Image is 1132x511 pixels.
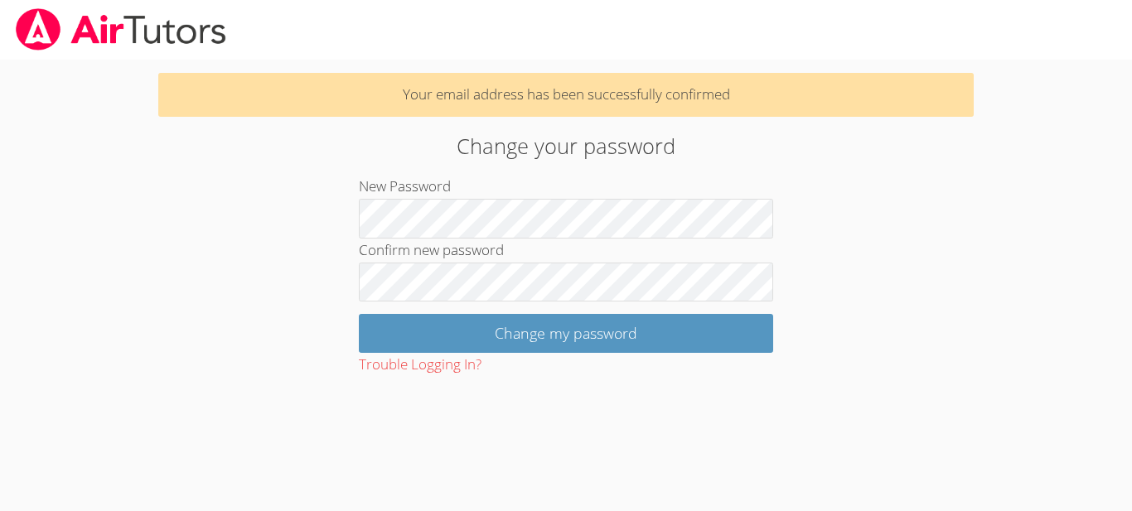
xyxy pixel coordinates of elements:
h2: Change your password [260,130,872,161]
p: Your email address has been successfully confirmed [158,73,974,117]
input: Change my password [359,314,773,353]
button: Trouble Logging In? [359,353,481,377]
img: airtutors_banner-c4298cdbf04f3fff15de1276eac7730deb9818008684d7c2e4769d2f7ddbe033.png [14,8,228,51]
label: Confirm new password [359,240,504,259]
label: New Password [359,176,451,195]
